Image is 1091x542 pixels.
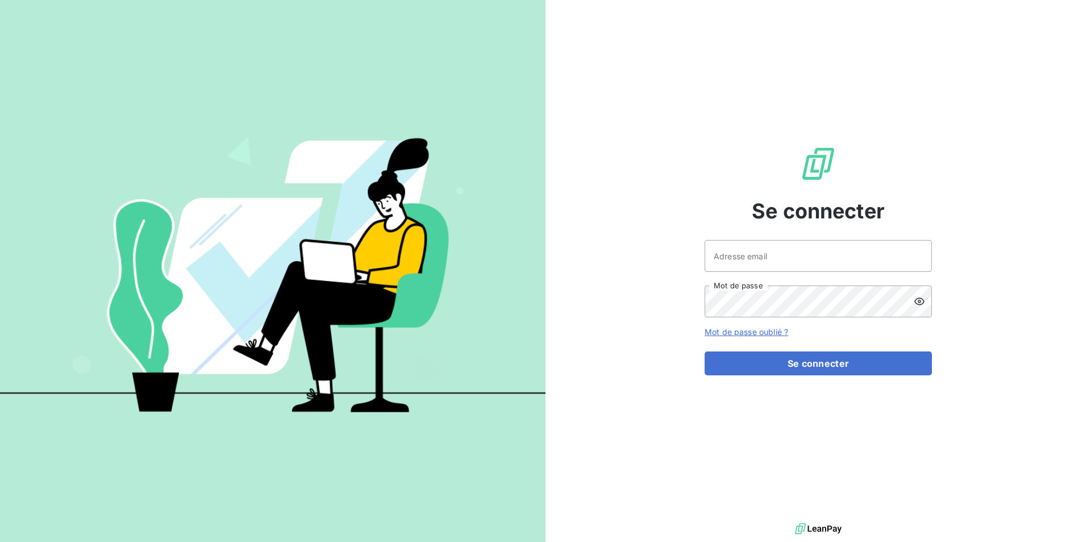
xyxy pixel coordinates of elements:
[752,196,885,226] span: Se connecter
[705,351,932,375] button: Se connecter
[800,146,836,182] img: Logo LeanPay
[795,520,842,537] img: logo
[705,240,932,272] input: placeholder
[705,327,788,337] a: Mot de passe oublié ?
